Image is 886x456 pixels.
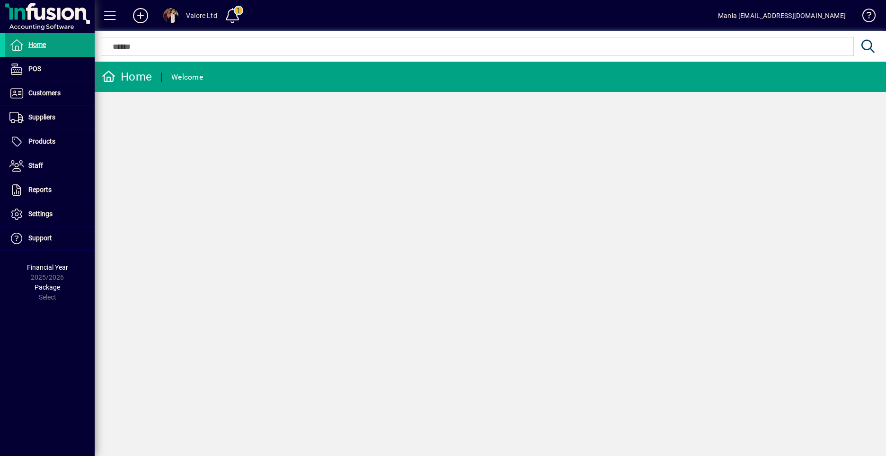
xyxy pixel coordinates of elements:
[28,137,55,145] span: Products
[5,154,95,178] a: Staff
[28,41,46,48] span: Home
[35,283,60,291] span: Package
[156,7,186,24] button: Profile
[102,69,152,84] div: Home
[5,227,95,250] a: Support
[5,202,95,226] a: Settings
[27,264,68,271] span: Financial Year
[5,178,95,202] a: Reports
[28,113,55,121] span: Suppliers
[28,65,41,73] span: POS
[5,82,95,105] a: Customers
[28,210,53,218] span: Settings
[855,2,874,33] a: Knowledge Base
[171,70,203,85] div: Welcome
[5,130,95,154] a: Products
[5,57,95,81] a: POS
[125,7,156,24] button: Add
[28,162,43,169] span: Staff
[28,234,52,242] span: Support
[718,8,846,23] div: Mania [EMAIL_ADDRESS][DOMAIN_NAME]
[186,8,217,23] div: Valore Ltd
[28,89,61,97] span: Customers
[28,186,52,193] span: Reports
[5,106,95,129] a: Suppliers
